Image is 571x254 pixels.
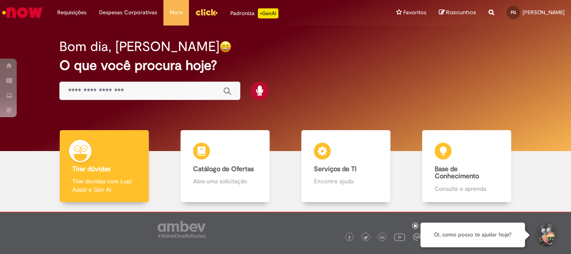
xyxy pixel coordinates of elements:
[72,165,110,173] b: Tirar dúvidas
[170,8,183,17] span: More
[435,185,498,193] p: Consulte e aprenda
[394,231,405,242] img: logo_footer_youtube.png
[314,177,377,185] p: Encontre ajuda
[258,8,278,18] p: +GenAi
[193,165,254,173] b: Catálogo de Ofertas
[439,9,476,17] a: Rascunhos
[44,130,165,203] a: Tirar dúvidas Tirar dúvidas com Lupi Assist e Gen Ai
[435,165,479,181] b: Base de Conhecimento
[195,6,218,18] img: click_logo_yellow_360x200.png
[219,41,232,53] img: happy-face.png
[403,8,426,17] span: Favoritos
[523,9,565,16] span: [PERSON_NAME]
[72,177,136,194] p: Tirar dúvidas com Lupi Assist e Gen Ai
[406,130,527,203] a: Base de Conhecimento Consulte e aprenda
[165,130,285,203] a: Catálogo de Ofertas Abra uma solicitação
[230,8,278,18] div: Padroniza
[158,221,206,238] img: logo_footer_ambev_rotulo_gray.png
[533,223,558,248] button: Iniciar Conversa de Suporte
[347,236,352,240] img: logo_footer_facebook.png
[421,223,525,247] div: Oi, como posso te ajudar hoje?
[380,235,385,240] img: logo_footer_linkedin.png
[364,236,368,240] img: logo_footer_twitter.png
[446,8,476,16] span: Rascunhos
[285,130,406,203] a: Serviços de TI Encontre ajuda
[193,177,257,185] p: Abra uma solicitação
[511,10,516,15] span: FG
[59,58,512,73] h2: O que você procura hoje?
[59,39,219,54] h2: Bom dia, [PERSON_NAME]
[57,8,87,17] span: Requisições
[99,8,157,17] span: Despesas Corporativas
[1,4,44,21] img: ServiceNow
[413,233,421,241] img: logo_footer_workplace.png
[314,165,357,173] b: Serviços de TI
